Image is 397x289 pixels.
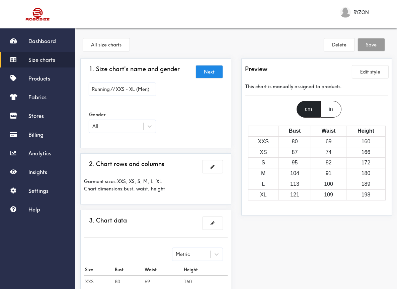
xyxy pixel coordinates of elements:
td: 121 [279,189,311,200]
span: Billing [28,131,44,138]
div: Metric [176,251,190,258]
td: 104 [279,168,311,179]
td: 180 [346,168,385,179]
span: Products [28,75,50,82]
span: Stores [28,113,44,119]
button: All size charts [83,38,130,51]
button: Edit style [352,65,388,78]
img: RYZON [340,7,351,18]
span: Fabrics [28,94,47,101]
div: Garment sizes: XXS, XS, S, M, L, XL Chart dimensions: bust, waist, height [84,173,228,197]
h3: 2. Chart rows and columns [89,160,164,168]
button: Next [196,65,223,78]
td: S [248,158,279,168]
button: Delete [324,38,354,51]
td: 80 [114,275,144,288]
b: XXS [85,279,94,285]
td: XS [248,147,279,158]
span: RYZON [353,9,369,16]
span: Insights [28,169,47,175]
h3: 3. Chart data [89,217,127,224]
td: 74 [311,147,346,158]
div: cm [297,101,320,118]
div: in [320,101,341,118]
td: XL [248,189,279,200]
h3: 1. Size chart's name and gender [89,65,180,73]
td: 82 [311,158,346,168]
img: Robosize [13,5,63,23]
td: 80 [279,136,311,147]
th: Waist [144,264,183,276]
td: 166 [346,147,385,158]
td: 87 [279,147,311,158]
label: Gender [89,109,156,120]
div: All [92,123,98,130]
td: 113 [279,179,311,189]
th: Height [346,126,385,136]
td: 109 [311,189,346,200]
th: Bust [114,264,144,276]
td: 160 [346,136,385,147]
div: This chart is manually assigned to products. [245,78,389,96]
td: 100 [311,179,346,189]
span: Dashboard [28,38,56,44]
span: Analytics [28,150,51,157]
th: Size [84,264,114,276]
span: Settings [28,187,49,194]
td: 95 [279,158,311,168]
th: Height [183,264,228,276]
td: M [248,168,279,179]
td: 160 [183,275,228,288]
span: Size charts [28,56,55,63]
h3: Preview [245,65,267,73]
td: 172 [346,158,385,168]
th: Waist [311,126,346,136]
th: Bust [279,126,311,136]
td: XXS [248,136,279,147]
td: 69 [144,275,183,288]
td: 189 [346,179,385,189]
button: Save [358,38,385,51]
span: Help [28,206,40,213]
td: 91 [311,168,346,179]
td: L [248,179,279,189]
td: 198 [346,189,385,200]
td: 69 [311,136,346,147]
